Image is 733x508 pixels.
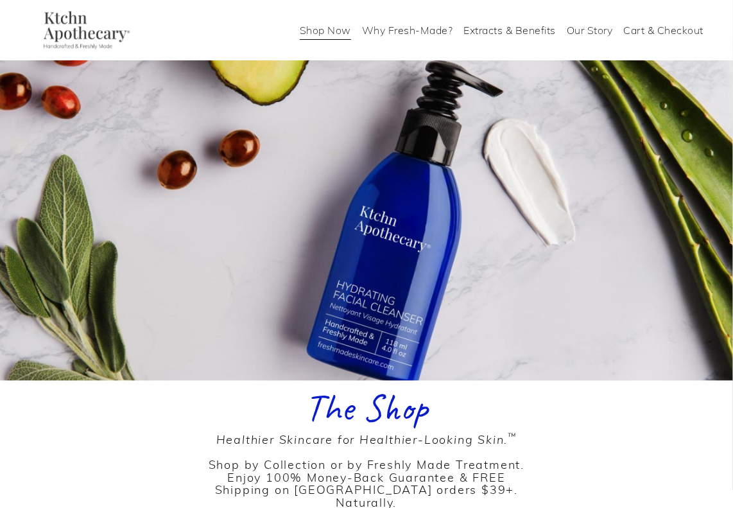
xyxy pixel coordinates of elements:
img: Ktchn Apothecary [30,11,139,49]
a: Extracts & Benefits [464,20,556,40]
em: Healthier Skincare for Healthier-Looking Skin. [216,431,517,447]
sup: ™ [508,430,517,442]
a: Our Story [567,20,613,40]
a: Cart & Checkout [624,20,704,40]
a: Why Fresh-Made? [362,20,453,40]
span: The Shop [306,383,428,432]
a: Shop Now [300,20,351,40]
